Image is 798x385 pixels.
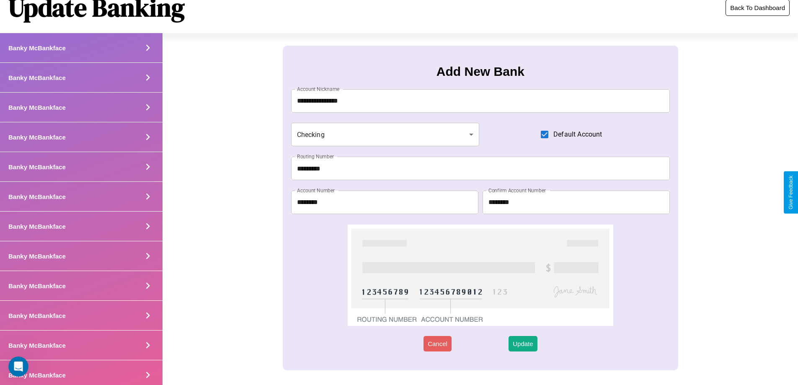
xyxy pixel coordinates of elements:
h4: Banky McBankface [8,223,66,230]
h4: Banky McBankface [8,163,66,171]
h3: Add New Bank [436,65,524,79]
h4: Banky McBankface [8,104,66,111]
label: Confirm Account Number [488,187,546,194]
label: Account Number [297,187,335,194]
img: check [348,225,613,326]
h4: Banky McBankface [8,342,66,349]
iframe: Intercom live chat [8,357,28,377]
button: Cancel [424,336,452,351]
h4: Banky McBankface [8,193,66,200]
div: Give Feedback [788,176,794,209]
span: Default Account [553,129,602,140]
h4: Banky McBankface [8,74,66,81]
h4: Banky McBankface [8,134,66,141]
label: Account Nickname [297,85,340,93]
div: Checking [291,123,480,146]
h4: Banky McBankface [8,253,66,260]
h4: Banky McBankface [8,44,66,52]
h4: Banky McBankface [8,282,66,289]
button: Update [509,336,537,351]
label: Routing Number [297,153,334,160]
h4: Banky McBankface [8,372,66,379]
h4: Banky McBankface [8,312,66,319]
